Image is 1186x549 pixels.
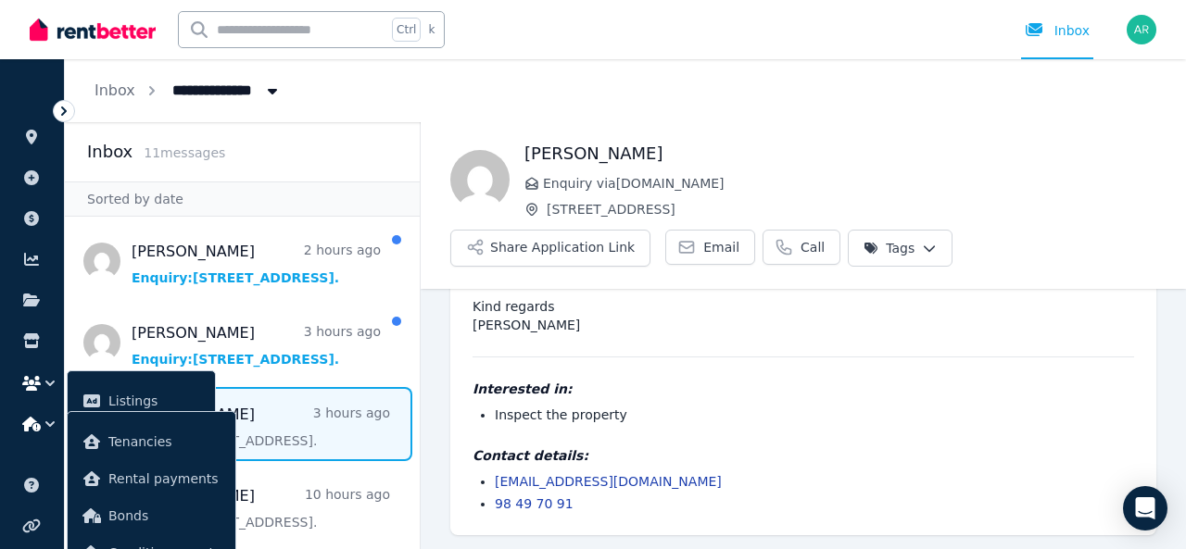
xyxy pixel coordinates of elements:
[848,230,953,267] button: Tags
[524,141,1156,167] h1: [PERSON_NAME]
[75,460,228,497] a: Rental payments
[473,380,1134,398] h4: Interested in:
[75,497,228,534] a: Bonds
[801,238,825,256] span: Call
[132,485,390,531] a: [PERSON_NAME]10 hours agoEnquiry:[STREET_ADDRESS].
[108,505,221,527] span: Bonds
[763,230,840,265] a: Call
[108,468,221,490] span: Rental payments
[703,238,739,256] span: Email
[1025,21,1090,40] div: Inbox
[132,241,381,287] a: [PERSON_NAME]2 hours agoEnquiry:[STREET_ADDRESS].
[543,174,1156,193] span: Enquiry via [DOMAIN_NAME]
[30,16,156,44] img: RentBetter
[392,18,421,42] span: Ctrl
[75,423,228,460] a: Tenancies
[1127,15,1156,44] img: Aram Rudd
[1123,486,1167,530] div: Open Intercom Messenger
[132,404,390,450] a: [PERSON_NAME]3 hours agoEnquiry:[STREET_ADDRESS].
[132,322,381,368] a: [PERSON_NAME]3 hours agoEnquiry:[STREET_ADDRESS].
[65,181,420,217] div: Sorted by date
[65,59,311,122] nav: Breadcrumb
[495,406,1134,424] li: Inspect the property
[87,139,132,165] h2: Inbox
[864,239,915,257] span: Tags
[547,200,1156,218] span: [STREET_ADDRESS]
[428,22,435,37] span: k
[95,81,135,99] a: Inbox
[450,230,650,267] button: Share Application Link
[665,230,755,265] a: Email
[495,496,574,511] a: 98 49 70 91
[495,474,722,489] a: [EMAIL_ADDRESS][DOMAIN_NAME]
[473,446,1134,465] h4: Contact details:
[75,382,208,419] a: Listings
[108,430,221,453] span: Tenancies
[144,145,225,160] span: 11 message s
[108,390,200,412] span: Listings
[450,150,510,209] img: Julie Haakonsen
